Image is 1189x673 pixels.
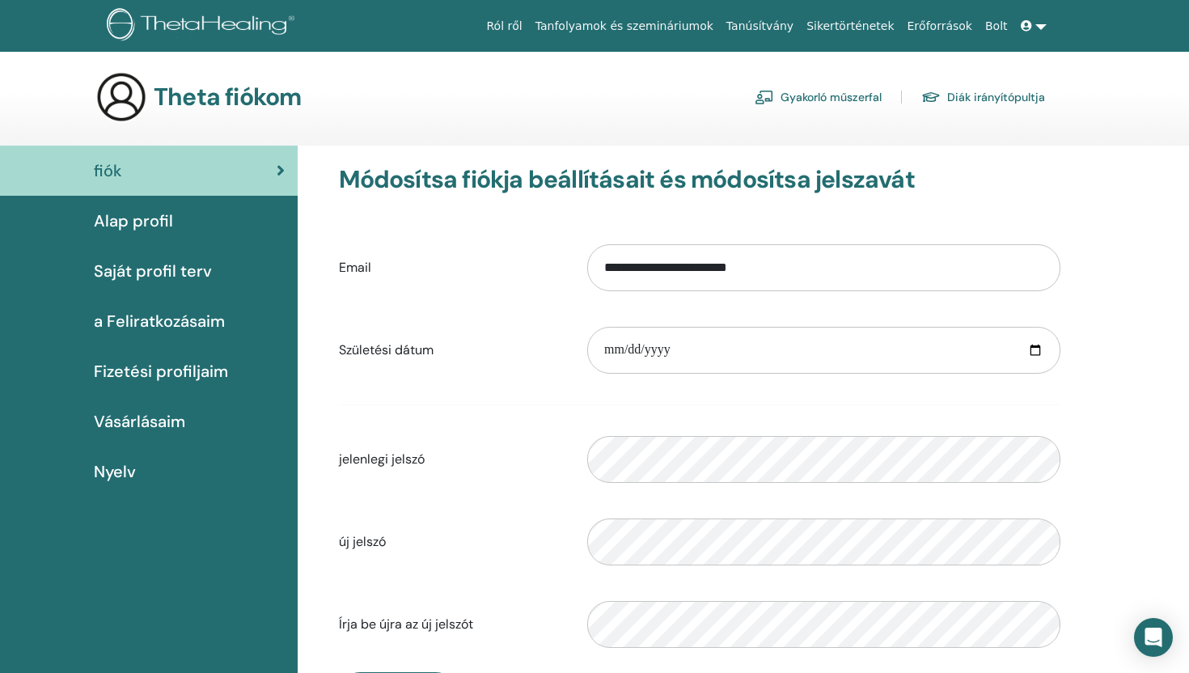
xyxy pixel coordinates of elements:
h3: Theta fiókom [154,83,301,112]
a: Tanfolyamok és szemináriumok [529,11,720,41]
label: Írja be újra az új jelszót [327,609,575,640]
a: Sikertörténetek [800,11,900,41]
span: Saját profil terv [94,259,212,283]
label: Születési dátum [327,335,575,366]
label: jelenlegi jelszó [327,444,575,475]
a: Bolt [979,11,1014,41]
img: logo.png [107,8,300,44]
label: Email [327,252,575,283]
label: új jelszó [327,527,575,557]
a: Diák irányítópultja [921,84,1045,110]
img: graduation-cap.svg [921,91,941,104]
span: Fizetési profiljaim [94,359,228,383]
img: chalkboard-teacher.svg [755,90,774,104]
span: Alap profil [94,209,173,233]
a: Erőforrások [901,11,979,41]
div: Open Intercom Messenger [1134,618,1173,657]
span: Vásárlásaim [94,409,185,434]
a: Ról ről [480,11,529,41]
h3: Módosítsa fiókja beállításait és módosítsa jelszavát [339,165,1061,194]
img: generic-user-icon.jpg [95,71,147,123]
span: a Feliratkozásaim [94,309,225,333]
span: Nyelv [94,459,136,484]
span: fiók [94,159,122,183]
a: Tanúsítvány [720,11,800,41]
a: Gyakorló műszerfal [755,84,882,110]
